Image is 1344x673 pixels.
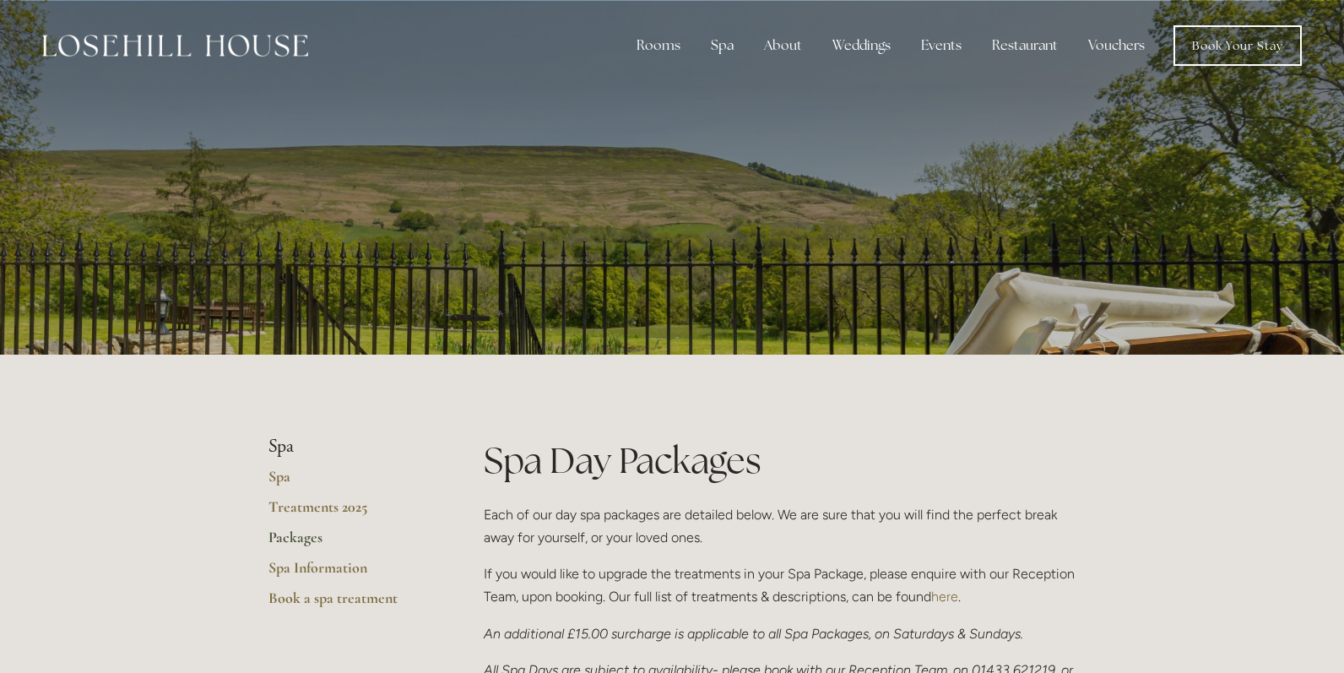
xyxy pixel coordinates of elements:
div: Spa [697,29,747,62]
div: Weddings [819,29,904,62]
em: An additional £15.00 surcharge is applicable to all Spa Packages, on Saturdays & Sundays. [484,626,1023,642]
a: Treatments 2025 [268,497,430,528]
div: Rooms [623,29,694,62]
a: Spa Information [268,558,430,589]
a: Spa [268,467,430,497]
a: Book a spa treatment [268,589,430,619]
h1: Spa Day Packages [484,436,1076,486]
a: here [931,589,958,605]
img: Losehill House [42,35,308,57]
p: Each of our day spa packages are detailed below. We are sure that you will find the perfect break... [484,503,1076,549]
a: Book Your Stay [1173,25,1302,66]
li: Spa [268,436,430,458]
p: If you would like to upgrade the treatments in your Spa Package, please enquire with our Receptio... [484,562,1076,608]
a: Vouchers [1075,29,1158,62]
div: About [751,29,816,62]
div: Events [908,29,975,62]
a: Packages [268,528,430,558]
div: Restaurant [978,29,1071,62]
